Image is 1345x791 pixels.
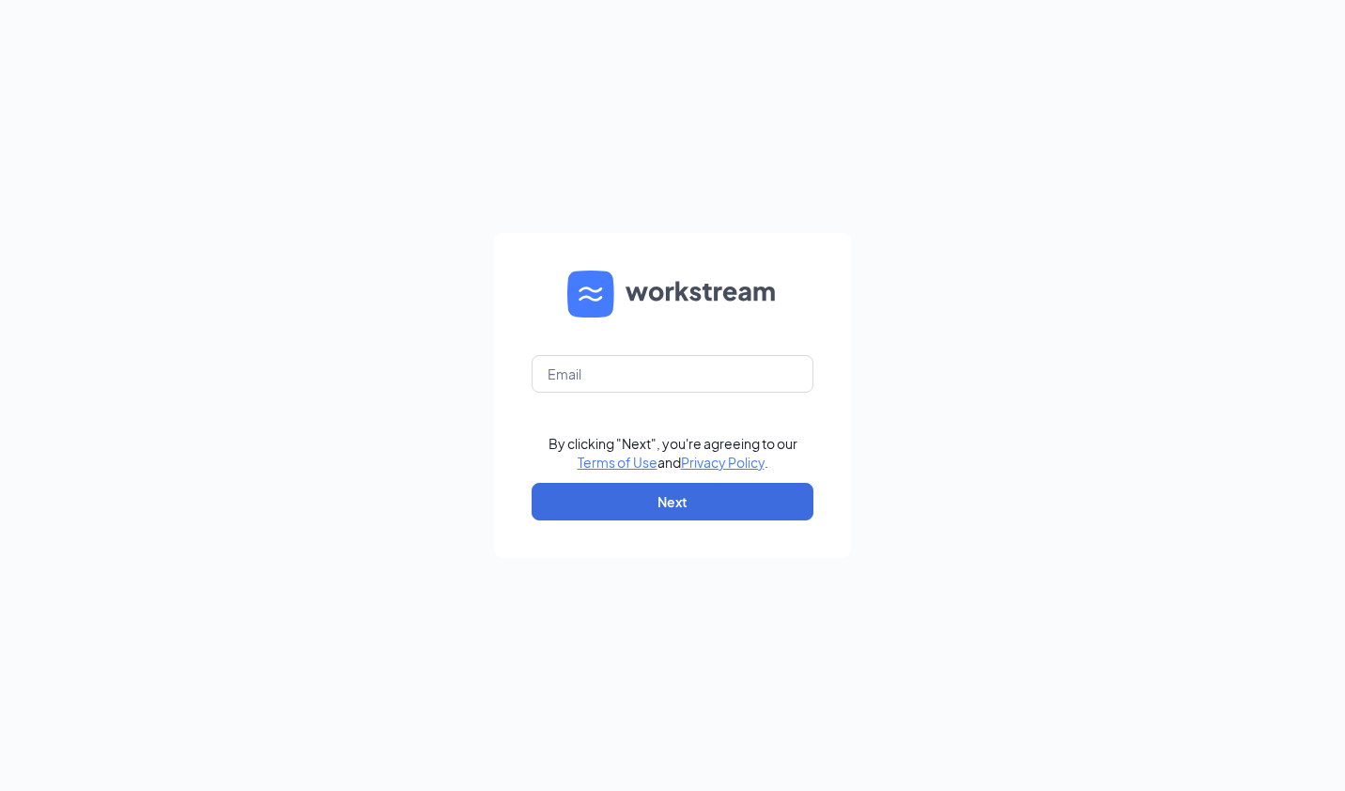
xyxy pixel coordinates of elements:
[532,483,813,520] button: Next
[549,434,797,472] div: By clicking "Next", you're agreeing to our and .
[532,355,813,393] input: Email
[567,271,778,318] img: WS logo and Workstream text
[681,454,765,471] a: Privacy Policy
[578,454,657,471] a: Terms of Use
